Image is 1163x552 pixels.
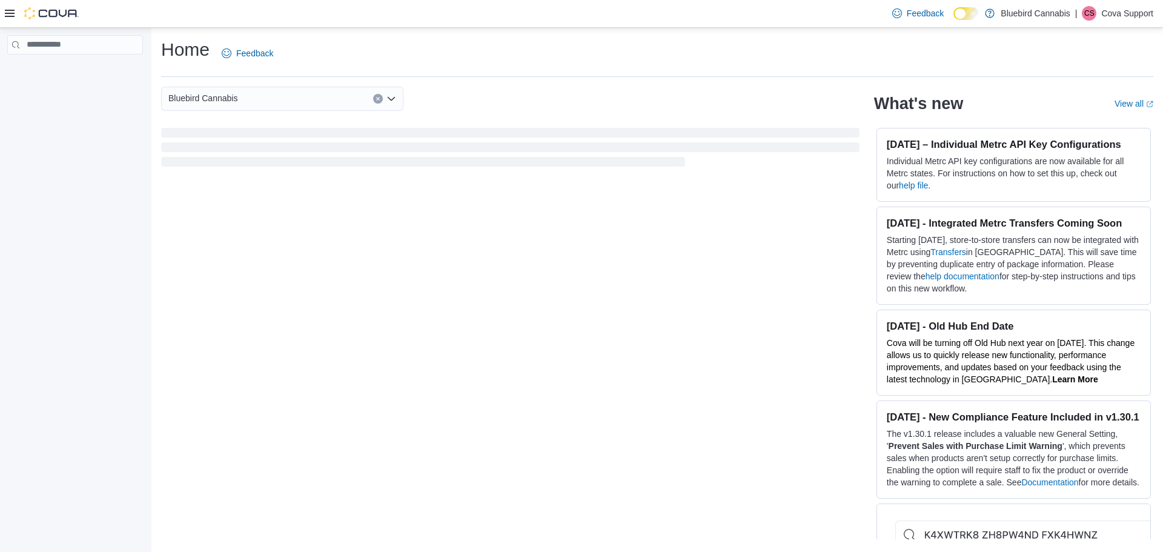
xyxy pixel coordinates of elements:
button: Clear input [373,94,383,104]
span: Bluebird Cannabis [168,91,237,105]
h3: [DATE] - New Compliance Feature Included in v1.30.1 [887,411,1141,423]
svg: External link [1146,101,1153,108]
strong: Prevent Sales with Purchase Limit Warning [889,441,1062,451]
p: The v1.30.1 release includes a valuable new General Setting, ' ', which prevents sales when produ... [887,428,1141,488]
a: Learn More [1052,374,1098,384]
h3: [DATE] - Old Hub End Date [887,320,1141,332]
input: Dark Mode [953,7,979,20]
a: Feedback [217,41,278,65]
a: Feedback [887,1,949,25]
a: View allExternal link [1115,99,1153,108]
div: Cova Support [1082,6,1096,21]
h2: What's new [874,94,963,113]
span: Loading [161,130,860,169]
span: Feedback [907,7,944,19]
a: help file [899,181,928,190]
a: Documentation [1021,477,1078,487]
p: Bluebird Cannabis [1001,6,1070,21]
span: Feedback [236,47,273,59]
span: CS [1084,6,1095,21]
h3: [DATE] - Integrated Metrc Transfers Coming Soon [887,217,1141,229]
p: Starting [DATE], store-to-store transfers can now be integrated with Metrc using in [GEOGRAPHIC_D... [887,234,1141,294]
p: Individual Metrc API key configurations are now available for all Metrc states. For instructions ... [887,155,1141,191]
p: Cova Support [1101,6,1153,21]
a: help documentation [926,271,999,281]
span: Cova will be turning off Old Hub next year on [DATE]. This change allows us to quickly release ne... [887,338,1135,384]
img: Cova [24,7,79,19]
h3: [DATE] – Individual Metrc API Key Configurations [887,138,1141,150]
p: | [1075,6,1078,21]
button: Open list of options [386,94,396,104]
h1: Home [161,38,210,62]
a: Transfers [930,247,966,257]
nav: Complex example [7,57,143,86]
